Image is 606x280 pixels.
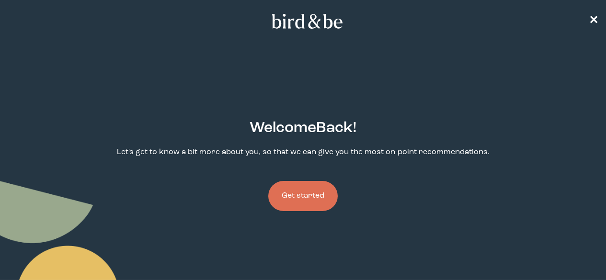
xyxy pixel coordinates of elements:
[268,181,338,211] button: Get started
[589,13,598,30] a: ✕
[250,117,356,139] h2: Welcome Back !
[268,166,338,226] a: Get started
[589,15,598,27] span: ✕
[117,147,490,158] p: Let's get to know a bit more about you, so that we can give you the most on-point recommendations.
